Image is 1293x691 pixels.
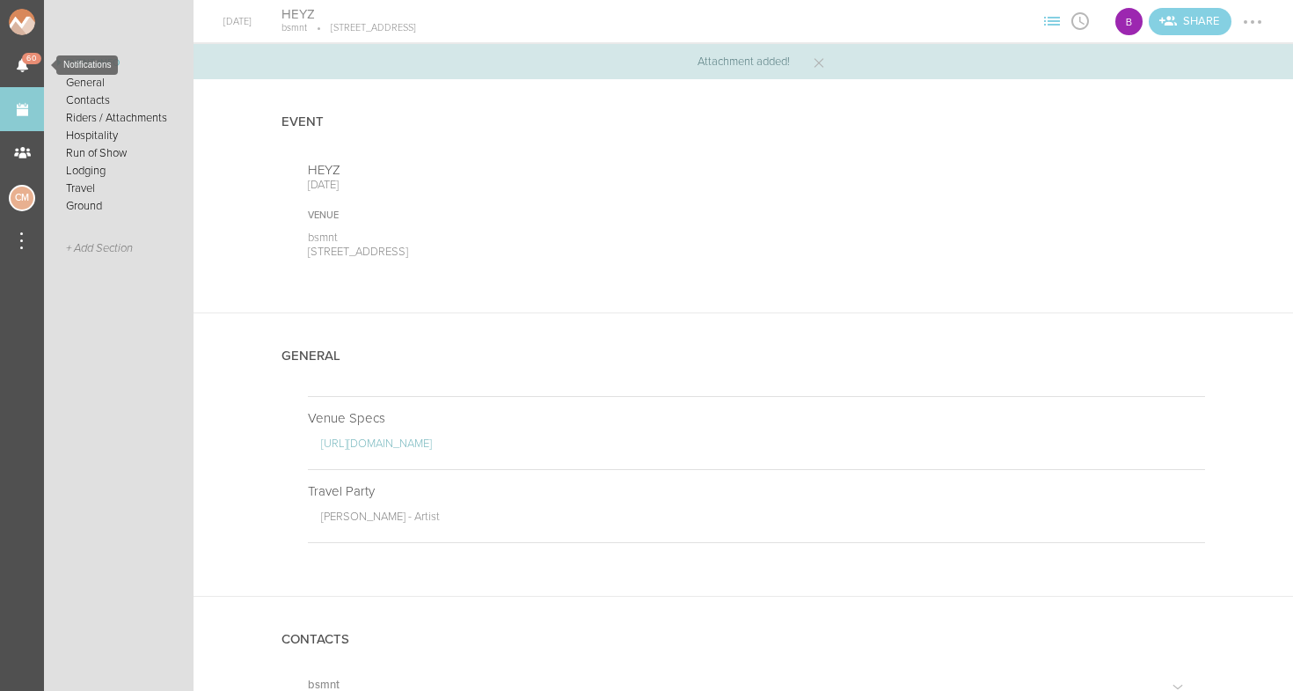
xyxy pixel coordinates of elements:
[308,680,340,691] h5: bsmnt
[321,510,1205,529] p: [PERSON_NAME] - Artist
[44,144,194,162] a: Run of Show
[308,231,718,245] p: bsmnt
[1038,15,1066,26] span: View Sections
[1149,8,1231,35] a: Invite teams to the Event
[308,483,1205,499] p: Travel Party
[44,109,194,127] a: Riders / Attachments
[321,437,432,451] a: [URL][DOMAIN_NAME]
[308,245,718,259] p: [STREET_ADDRESS]
[307,22,416,34] p: [STREET_ADDRESS]
[281,22,307,34] p: bsmnt
[44,92,194,109] a: Contacts
[281,632,349,647] h4: Contacts
[308,410,1205,426] p: Venue Specs
[44,162,194,180] a: Lodging
[44,180,194,197] a: Travel
[308,178,718,192] p: [DATE]
[1114,6,1144,37] div: B
[44,127,194,144] a: Hospitality
[698,56,790,68] p: Attachment added!
[1114,6,1144,37] div: bsmnt
[1149,8,1231,35] div: Share
[281,349,340,364] h4: General
[22,53,41,64] span: 60
[44,53,194,74] a: Event Info
[44,74,194,92] a: General
[9,185,35,211] div: Charlie McGinley
[44,197,194,215] a: Ground
[308,162,718,178] p: HEYZ
[281,114,324,129] h4: Event
[1066,15,1094,26] span: View Itinerary
[66,242,133,255] span: + Add Section
[281,6,416,23] h4: HEYZ
[308,210,718,222] div: Venue
[9,9,108,35] img: NOMAD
